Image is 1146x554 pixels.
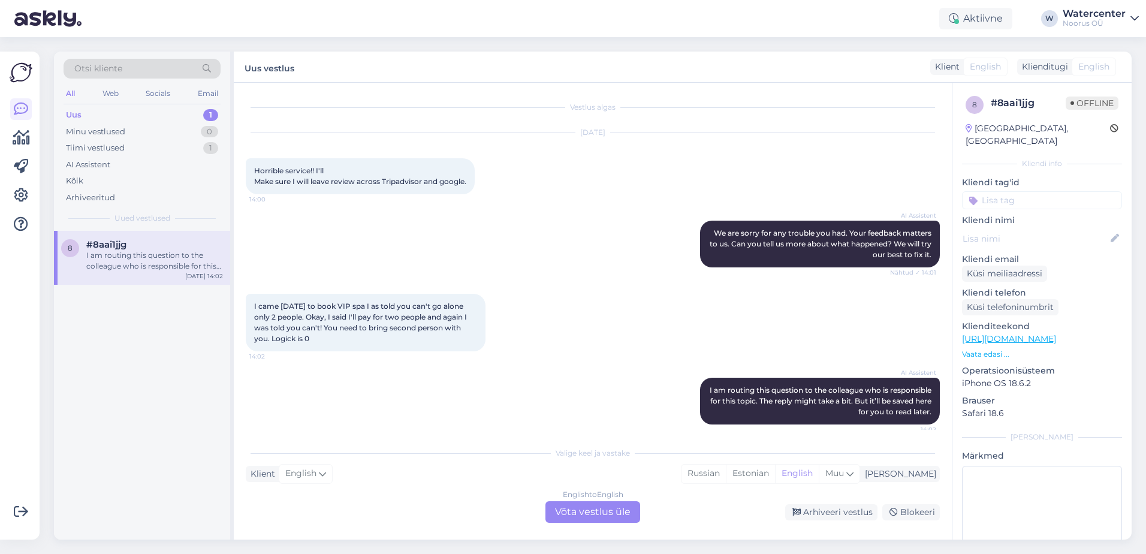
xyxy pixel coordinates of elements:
[962,407,1122,420] p: Safari 18.6
[891,211,936,220] span: AI Assistent
[963,232,1108,245] input: Lisa nimi
[1041,10,1058,27] div: W
[1063,19,1126,28] div: Noorus OÜ
[970,61,1001,73] span: English
[195,86,221,101] div: Email
[930,61,960,73] div: Klient
[143,86,173,101] div: Socials
[246,127,940,138] div: [DATE]
[962,299,1058,315] div: Küsi telefoninumbrit
[246,468,275,480] div: Klient
[1063,9,1126,19] div: Watercenter
[66,109,82,121] div: Uus
[882,504,940,520] div: Blokeeri
[285,467,316,480] span: English
[66,159,110,171] div: AI Assistent
[1063,9,1139,28] a: WatercenterNoorus OÜ
[10,61,32,84] img: Askly Logo
[254,166,466,186] span: Horrible service!! I'll Make sure I will leave review across Tripadvisor and google.
[66,126,125,138] div: Minu vestlused
[1078,61,1109,73] span: English
[962,365,1122,377] p: Operatsioonisüsteem
[100,86,121,101] div: Web
[962,395,1122,407] p: Brauser
[962,176,1122,189] p: Kliendi tag'id
[114,213,170,224] span: Uued vestlused
[563,489,623,500] div: English to English
[972,100,977,109] span: 8
[1017,61,1068,73] div: Klienditugi
[825,468,844,478] span: Muu
[245,59,294,75] label: Uus vestlus
[66,175,83,187] div: Kõik
[962,214,1122,227] p: Kliendi nimi
[962,349,1122,360] p: Vaata edasi ...
[991,96,1066,110] div: # 8aai1jjg
[860,468,936,480] div: [PERSON_NAME]
[710,228,933,259] span: We are sorry for any trouble you had. Your feedback matters to us. Can you tell us more about wha...
[64,86,77,101] div: All
[66,142,125,154] div: Tiimi vestlused
[939,8,1012,29] div: Aktiivne
[74,62,122,75] span: Otsi kliente
[249,195,294,204] span: 14:00
[86,239,126,250] span: #8aai1jjg
[726,465,775,483] div: Estonian
[545,501,640,523] div: Võta vestlus üle
[203,109,218,121] div: 1
[246,102,940,113] div: Vestlus algas
[962,253,1122,266] p: Kliendi email
[68,243,73,252] span: 8
[185,272,223,281] div: [DATE] 14:02
[966,122,1110,147] div: [GEOGRAPHIC_DATA], [GEOGRAPHIC_DATA]
[201,126,218,138] div: 0
[254,302,469,343] span: I came [DATE] to book VIP spa I as told you can't go alone only 2 people. Okay, I said I'll pay f...
[962,266,1047,282] div: Küsi meiliaadressi
[66,192,115,204] div: Arhiveeritud
[962,333,1056,344] a: [URL][DOMAIN_NAME]
[246,448,940,459] div: Valige keel ja vastake
[775,465,819,483] div: English
[710,386,933,416] span: I am routing this question to the colleague who is responsible for this topic. The reply might ta...
[203,142,218,154] div: 1
[962,287,1122,299] p: Kliendi telefon
[86,250,223,272] div: I am routing this question to the colleague who is responsible for this topic. The reply might ta...
[1066,97,1118,110] span: Offline
[785,504,877,520] div: Arhiveeri vestlus
[962,158,1122,169] div: Kliendi info
[962,377,1122,390] p: iPhone OS 18.6.2
[681,465,726,483] div: Russian
[962,191,1122,209] input: Lisa tag
[962,432,1122,442] div: [PERSON_NAME]
[962,450,1122,462] p: Märkmed
[891,425,936,434] span: 14:02
[249,352,294,361] span: 14:02
[891,368,936,377] span: AI Assistent
[962,320,1122,333] p: Klienditeekond
[890,268,936,277] span: Nähtud ✓ 14:01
